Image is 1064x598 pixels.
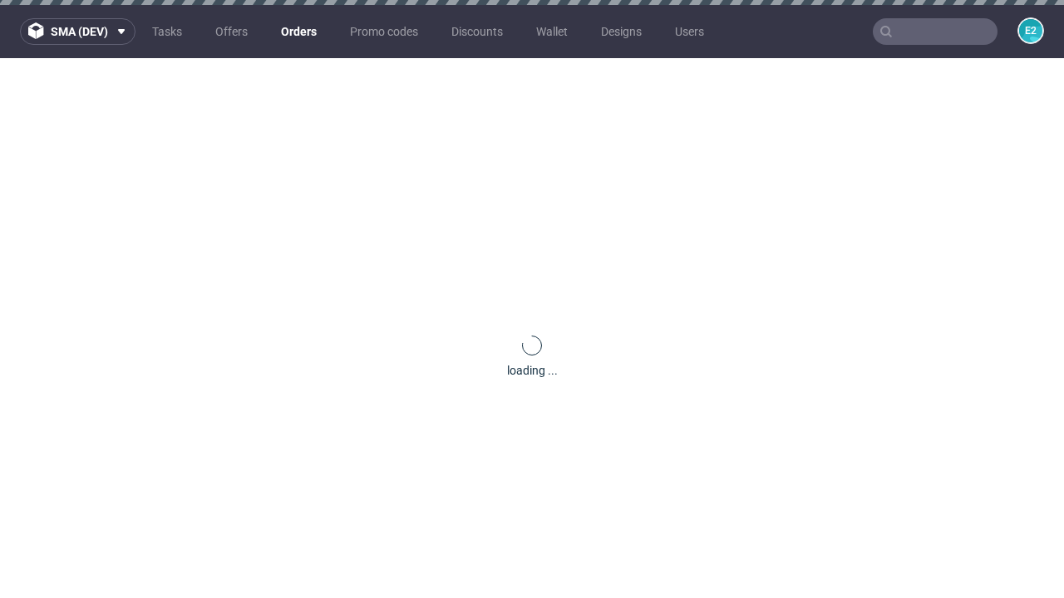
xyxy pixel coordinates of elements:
a: Tasks [142,18,192,45]
a: Promo codes [340,18,428,45]
button: sma (dev) [20,18,135,45]
a: Users [665,18,714,45]
div: loading ... [507,362,558,379]
a: Discounts [441,18,513,45]
span: sma (dev) [51,26,108,37]
a: Designs [591,18,652,45]
a: Offers [205,18,258,45]
a: Wallet [526,18,578,45]
figcaption: e2 [1019,19,1042,42]
a: Orders [271,18,327,45]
